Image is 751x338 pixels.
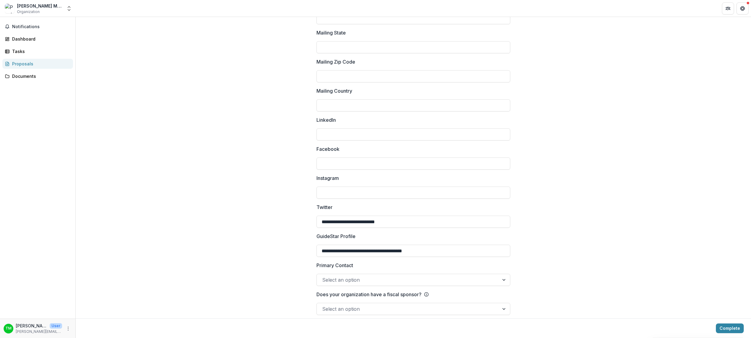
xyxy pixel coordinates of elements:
[316,204,332,211] p: Twitter
[316,58,355,65] p: Mailing Zip Code
[316,291,422,298] p: Does your organization have a fiscal sponsor?
[316,262,353,269] p: Primary Contact
[65,2,73,15] button: Open entity switcher
[17,9,40,15] span: Organization
[316,29,346,36] p: Mailing State
[2,34,73,44] a: Dashboard
[2,71,73,81] a: Documents
[2,59,73,69] a: Proposals
[2,46,73,56] a: Tasks
[5,326,12,330] div: Tina Mark
[65,325,72,332] button: More
[50,323,62,329] p: User
[12,73,68,79] div: Documents
[316,87,352,94] p: Mailing Country
[316,174,339,182] p: Instagram
[316,116,336,124] p: LinkedIn
[716,323,744,333] button: Complete
[2,22,73,31] button: Notifications
[316,233,356,240] p: GuideStar Profile
[12,24,71,29] span: Notifications
[5,4,15,13] img: Paul Tripp Ministries Inc.
[722,2,734,15] button: Partners
[12,61,68,67] div: Proposals
[12,48,68,55] div: Tasks
[736,2,749,15] button: Get Help
[316,145,339,153] p: Facebook
[17,3,62,9] div: [PERSON_NAME] Ministries Inc.
[12,36,68,42] div: Dashboard
[16,323,47,329] p: [PERSON_NAME] [PERSON_NAME]
[16,329,62,334] p: [PERSON_NAME][EMAIL_ADDRESS][DOMAIN_NAME]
